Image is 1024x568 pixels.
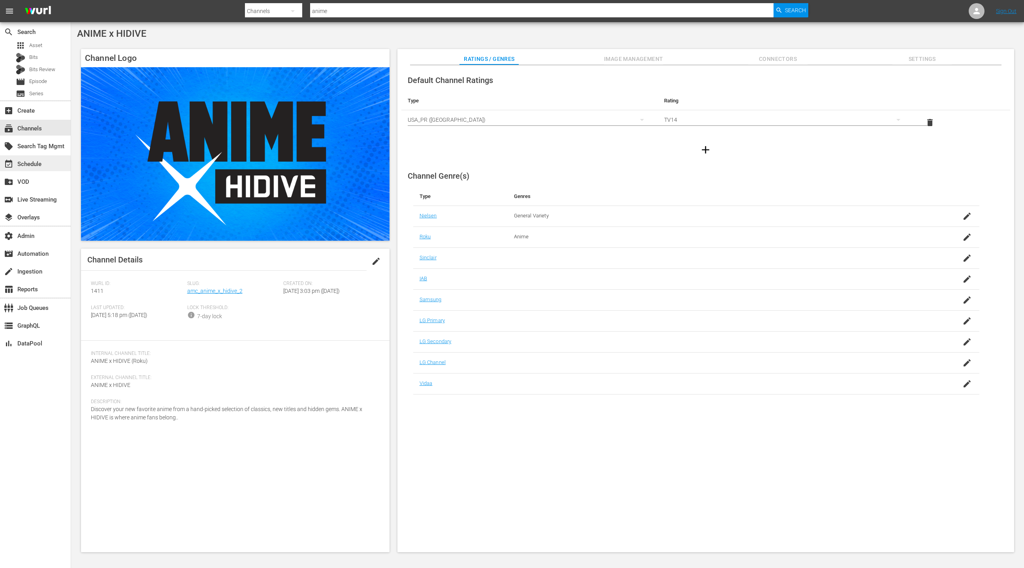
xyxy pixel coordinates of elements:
img: ANIME x HIDIVE [81,67,390,241]
span: Lock Threshold: [187,305,280,311]
span: Live Streaming [4,195,13,204]
th: Type [413,187,508,206]
span: edit [371,257,381,266]
div: Bits Review [16,65,25,74]
h4: Channel Logo [81,49,390,67]
span: ANIME x HIDIVE [77,28,147,39]
span: Slug: [187,281,280,287]
span: Search [785,3,806,17]
span: Search Tag Mgmt [4,142,13,151]
span: [DATE] 3:03 pm ([DATE]) [283,288,340,294]
span: Schedule [4,159,13,169]
span: VOD [4,177,13,187]
span: Default Channel Ratings [408,75,493,85]
span: Bits [29,53,38,61]
a: Sign Out [996,8,1016,14]
table: simple table [401,91,1010,135]
div: TV14 [664,109,908,131]
button: delete [920,113,939,132]
button: Search [774,3,808,17]
div: 7-day lock [197,312,222,321]
span: Reports [4,285,13,294]
span: ANIME x HIDIVE (Roku) [91,358,148,364]
span: Series [29,90,43,98]
a: Samsung [420,296,442,302]
span: Channels [4,124,13,133]
a: Nielsen [420,213,437,219]
span: Internal Channel Title: [91,351,376,357]
a: Roku [420,234,431,240]
span: External Channel Title: [91,375,376,381]
img: ans4CAIJ8jUAAAAAAAAAAAAAAAAAAAAAAAAgQb4GAAAAAAAAAAAAAAAAAAAAAAAAJMjXAAAAAAAAAAAAAAAAAAAAAAAAgAT5G... [19,2,57,21]
span: Job Queues [4,303,13,313]
span: Channel Details [87,255,143,264]
div: USA_PR ([GEOGRAPHIC_DATA]) [408,109,651,131]
span: Episode [29,77,47,85]
th: Rating [658,91,914,110]
span: Created On: [283,281,376,287]
span: Discover your new favorite anime from a hand-picked selection of classics, new titles and hidden ... [91,406,362,421]
a: IAB [420,276,427,281]
th: Type [401,91,658,110]
span: delete [925,118,935,127]
div: Bits [16,53,25,62]
span: ANIME x HIDIVE [91,382,130,388]
a: LG Channel [420,359,446,365]
span: Channel Genre(s) [408,171,469,181]
button: edit [367,252,386,271]
span: info [187,311,195,319]
a: Sinclair [420,255,437,260]
span: Series [16,89,25,98]
span: Ratings / Genres [459,54,519,64]
span: Settings [892,54,952,64]
span: Bits Review [29,66,55,74]
span: Automation [4,249,13,259]
a: Vidaa [420,380,433,386]
span: Connectors [748,54,808,64]
span: menu [5,6,14,16]
span: Last Updated: [91,305,183,311]
span: 1411 [91,288,104,294]
th: Genres [508,187,917,206]
span: DataPool [4,339,13,348]
a: amc_anime_x_hidive_2 [187,288,243,294]
span: Asset [16,41,25,50]
span: Ingestion [4,267,13,276]
span: Overlays [4,213,13,222]
span: Admin [4,231,13,241]
span: Description: [91,399,376,405]
span: Asset [29,42,42,49]
span: GraphQL [4,321,13,330]
span: Create [4,106,13,115]
a: LG Secondary [420,338,452,344]
span: Image Management [604,54,663,64]
a: LG Primary [420,317,445,323]
span: [DATE] 5:18 pm ([DATE]) [91,312,147,318]
span: Wurl ID: [91,281,183,287]
span: Search [4,27,13,37]
span: Episode [16,77,25,87]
